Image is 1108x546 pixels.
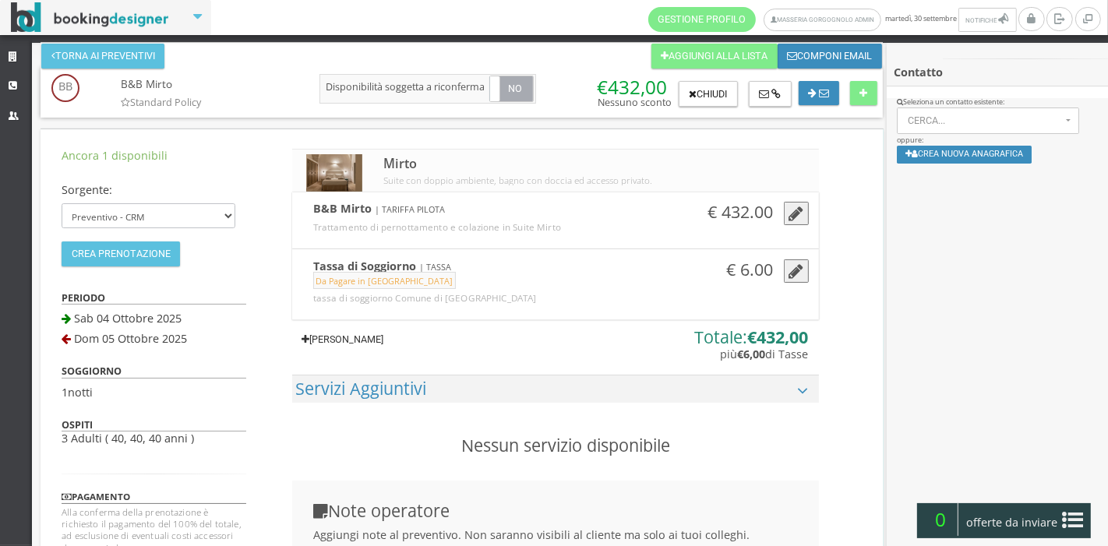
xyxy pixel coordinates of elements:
a: Gestione Profilo [648,7,756,32]
b: Contatto [894,65,943,79]
div: oppure: [887,97,1108,174]
span: offerte da inviare [962,510,1063,535]
span: Cerca... [908,115,1061,126]
button: Cerca... [897,107,1079,134]
span: martedì, 30 settembre [648,7,1018,32]
button: Notifiche [958,8,1016,32]
button: Crea nuova anagrafica [897,146,1032,164]
span: 0 [924,503,958,536]
img: BookingDesigner.com [11,2,169,33]
a: Masseria Gorgognolo Admin [764,9,881,31]
div: Seleziona un contatto esistente: [897,97,1097,107]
